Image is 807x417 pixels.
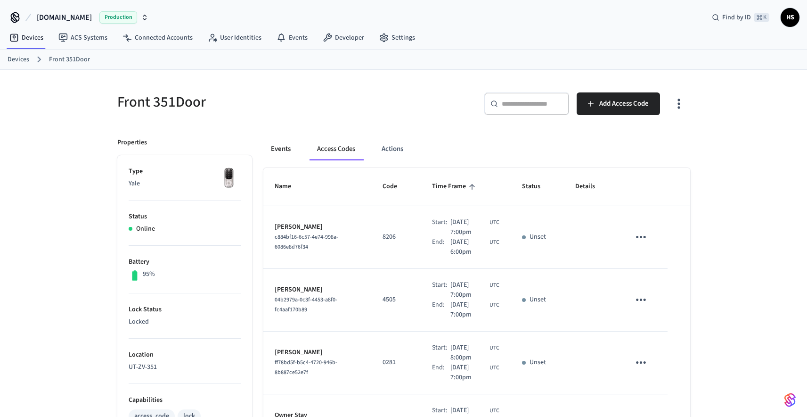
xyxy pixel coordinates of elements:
[722,13,751,22] span: Find by ID
[129,212,241,222] p: Status
[383,295,409,305] p: 4505
[200,29,269,46] a: User Identities
[275,285,360,295] p: [PERSON_NAME]
[275,222,360,232] p: [PERSON_NAME]
[575,179,607,194] span: Details
[383,179,409,194] span: Code
[129,395,241,405] p: Capabilities
[129,305,241,315] p: Lock Status
[450,217,499,237] div: Africa/Abidjan
[599,98,649,110] span: Add Access Code
[315,29,372,46] a: Developer
[129,179,241,189] p: Yale
[136,224,155,234] p: Online
[2,29,51,46] a: Devices
[450,343,499,363] div: Africa/Abidjan
[37,12,92,23] span: [DOMAIN_NAME]
[782,9,799,26] span: HS
[450,237,488,257] span: [DATE] 6:00pm
[432,280,450,300] div: Start:
[51,29,115,46] a: ACS Systems
[432,217,450,237] div: Start:
[450,363,488,383] span: [DATE] 7:00pm
[530,358,546,367] p: Unset
[432,343,450,363] div: Start:
[129,350,241,360] p: Location
[450,300,499,320] div: Africa/Abidjan
[489,238,499,247] span: UTC
[450,363,499,383] div: Africa/Abidjan
[372,29,423,46] a: Settings
[129,167,241,176] p: Type
[432,363,450,383] div: End:
[432,179,478,194] span: Time Frame
[530,232,546,242] p: Unset
[8,55,29,65] a: Devices
[489,407,499,415] span: UTC
[522,179,553,194] span: Status
[115,29,200,46] a: Connected Accounts
[704,9,777,26] div: Find by ID⌘ K
[432,300,450,320] div: End:
[577,92,660,115] button: Add Access Code
[275,179,303,194] span: Name
[489,344,499,352] span: UTC
[275,359,337,376] span: ff78bd5f-b5c4-4720-946b-8b887ce52e7f
[117,92,398,112] h5: Front 351Door
[489,281,499,290] span: UTC
[49,55,90,65] a: Front 351Door
[450,300,488,320] span: [DATE] 7:00pm
[269,29,315,46] a: Events
[117,138,147,148] p: Properties
[99,11,137,24] span: Production
[383,232,409,242] p: 8206
[129,257,241,267] p: Battery
[383,358,409,367] p: 0281
[217,167,241,190] img: Yale Assure Touchscreen Wifi Smart Lock, Satin Nickel, Front
[129,317,241,327] p: Locked
[450,217,488,237] span: [DATE] 7:00pm
[275,296,337,314] span: 04b2979a-0c3f-4453-a8f0-fc4aaf170b89
[450,237,499,257] div: Africa/Abidjan
[129,362,241,372] p: UT-ZV-351
[263,138,298,160] button: Events
[489,364,499,372] span: UTC
[432,237,450,257] div: End:
[754,13,769,22] span: ⌘ K
[450,280,499,300] div: Africa/Abidjan
[263,138,690,160] div: ant example
[781,8,799,27] button: HS
[784,392,796,408] img: SeamLogoGradient.69752ec5.svg
[310,138,363,160] button: Access Codes
[275,348,360,358] p: [PERSON_NAME]
[450,343,488,363] span: [DATE] 8:00pm
[489,301,499,309] span: UTC
[275,233,338,251] span: c884bf16-6c57-4e74-998a-6086e8d76f34
[374,138,411,160] button: Actions
[143,269,155,279] p: 95%
[489,218,499,227] span: UTC
[530,295,546,305] p: Unset
[450,280,488,300] span: [DATE] 7:00pm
